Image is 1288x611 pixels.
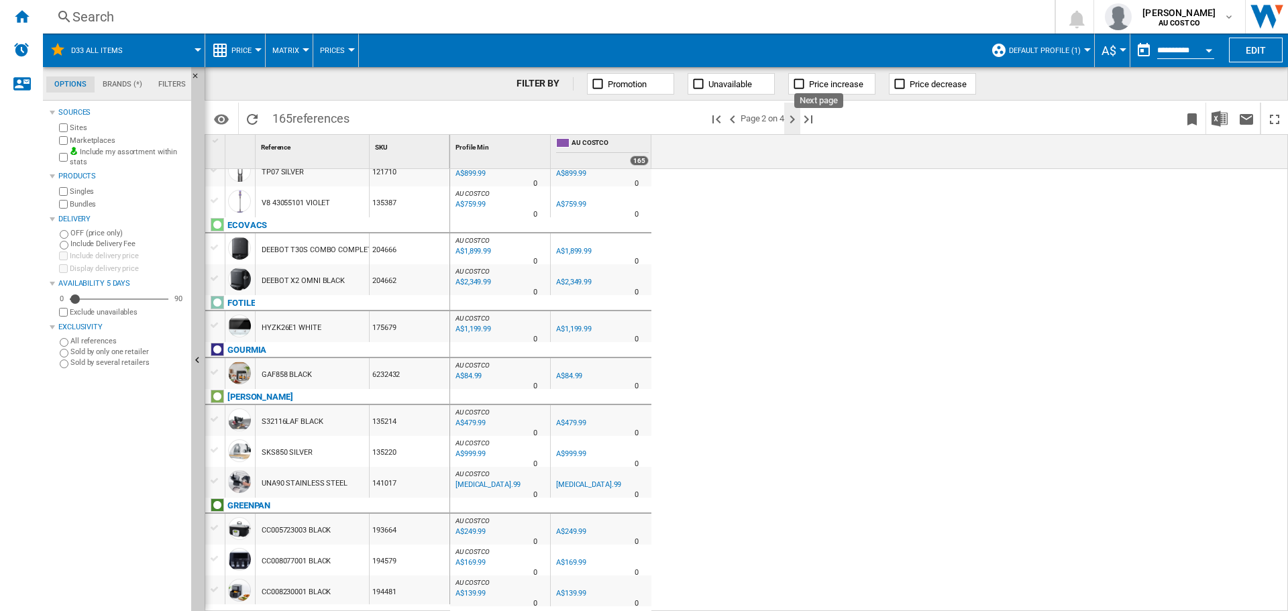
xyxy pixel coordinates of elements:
span: [PERSON_NAME] [1142,6,1216,19]
button: Unavailable [688,73,775,95]
span: AU COSTCO [572,138,649,150]
div: Sort None [372,135,449,156]
div: Delivery Time : 0 day [635,333,639,346]
label: Include my assortment within stats [70,147,186,168]
div: Last updated : Friday, 19 September 2025 12:15 [453,370,482,383]
span: Unavailable [708,79,752,89]
div: Last updated : Friday, 19 September 2025 12:16 [453,416,486,430]
div: Delivery Time : 0 day [635,488,639,502]
input: Sites [59,123,68,132]
div: A$479.99 [554,416,586,430]
div: Delivery Time : 0 day [533,333,537,346]
span: AU COSTCO [455,362,490,369]
div: Delivery Time : 0 day [533,208,537,221]
span: AU COSTCO [455,517,490,524]
div: 0 [56,294,67,304]
div: AU COSTCO 165 offers sold by AU COSTCO [553,135,651,168]
span: Reference [261,144,290,151]
b: AU COSTCO [1159,19,1200,27]
div: 204662 [370,264,449,295]
div: 135220 [370,436,449,467]
span: Page 2 on 4 [741,103,784,134]
div: SKU Sort None [372,135,449,156]
label: Sold by only one retailer [70,347,186,357]
img: profile.jpg [1105,3,1132,30]
div: 204666 [370,233,449,264]
div: 194579 [370,545,449,575]
div: Delivery Time : 0 day [635,597,639,610]
div: Sort None [228,135,255,156]
div: Delivery Time : 0 day [635,457,639,471]
input: Sold by several retailers [60,359,68,368]
input: Display delivery price [59,264,68,273]
span: AU COSTCO [455,190,490,197]
label: Marketplaces [70,135,186,146]
div: Delivery [58,214,186,225]
div: A$759.99 [554,198,586,211]
div: FILTER BY [517,77,574,91]
div: Last updated : Friday, 19 September 2025 12:16 [453,198,486,211]
div: A$169.99 [556,558,586,567]
div: 175679 [370,311,449,342]
img: mysite-bg-18x18.png [70,147,78,155]
button: md-calendar [1130,37,1157,64]
button: Price [231,34,258,67]
input: Sold by only one retailer [60,349,68,357]
button: Promotion [587,73,674,95]
div: S32116LAF BLACK [262,406,323,437]
div: A$1,199.99 [556,325,592,333]
div: HYZK26E1 WHITE [262,313,321,343]
div: Sort None [258,135,369,156]
label: All references [70,336,186,346]
span: AU COSTCO [455,237,490,244]
div: CC005723003 BLACK [262,515,331,546]
span: AU COSTCO [455,439,490,447]
button: Edit [1229,38,1283,62]
label: Exclude unavailables [70,307,186,317]
div: V8 43055101 VIOLET [262,188,330,219]
span: Price increase [809,79,863,89]
div: A$1,899.99 [556,247,592,256]
div: Search [72,7,1020,26]
label: OFF (price only) [70,228,186,238]
button: A$ [1102,34,1123,67]
span: references [292,111,350,125]
div: Price [212,34,258,67]
div: A$84.99 [556,372,582,380]
div: Delivery Time : 0 day [533,177,537,190]
div: UNA90 STAINLESS STEEL [262,468,347,499]
span: Default profile (1) [1009,46,1081,55]
div: A$169.99 [554,556,586,569]
button: Maximize [1261,103,1288,134]
button: Reload [239,103,266,134]
div: A$249.99 [554,525,586,539]
div: 135214 [370,405,449,436]
label: Include Delivery Fee [70,239,186,249]
div: A$899.99 [554,167,586,180]
div: Delivery Time : 0 day [533,286,537,299]
div: Products [58,171,186,182]
span: AU COSTCO [455,579,490,586]
div: Last updated : Friday, 19 September 2025 12:16 [453,447,486,461]
div: Sort None [453,135,550,156]
div: Delivery Time : 0 day [533,457,537,471]
div: Last updated : Friday, 19 September 2025 12:16 [453,525,486,539]
div: Delivery Time : 0 day [533,380,537,393]
div: Delivery Time : 0 day [533,535,537,549]
input: Include delivery price [59,252,68,260]
div: Click to filter on that brand [227,389,293,405]
label: Sites [70,123,186,133]
button: Matrix [272,34,306,67]
span: AU COSTCO [455,470,490,478]
button: Default profile (1) [1009,34,1087,67]
button: Bookmark this report [1179,103,1205,134]
div: Sources [58,107,186,118]
button: Download in Excel [1206,103,1233,134]
div: Last updated : Friday, 19 September 2025 12:15 [453,556,486,569]
span: Profile Min [455,144,489,151]
div: DEEBOT X2 OMNI BLACK [262,266,345,296]
div: A$479.99 [556,419,586,427]
button: First page [708,103,724,134]
button: >Previous page [724,103,741,134]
